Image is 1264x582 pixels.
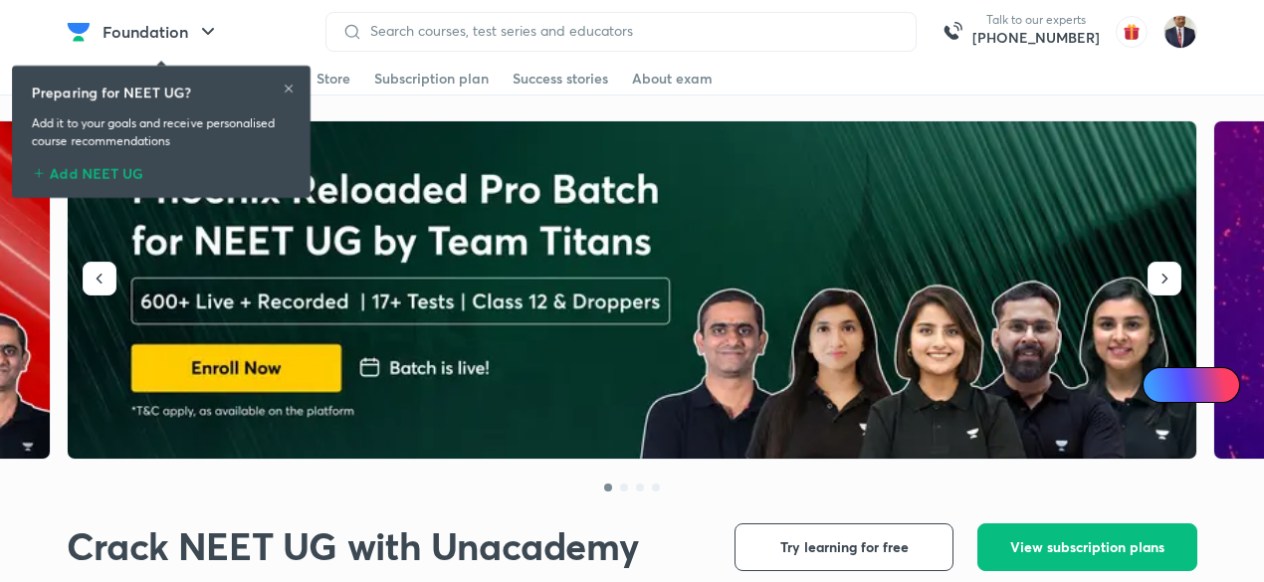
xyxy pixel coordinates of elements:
p: Talk to our experts [972,12,1100,28]
button: Try learning for free [735,523,953,571]
input: Search courses, test series and educators [362,23,900,39]
img: Company Logo [67,20,91,44]
a: Success stories [513,63,608,95]
a: [PHONE_NUMBER] [972,28,1100,48]
span: Ai Doubts [1175,377,1228,393]
h6: Preparing for NEET UG? [32,82,191,102]
a: Subscription plan [374,63,489,95]
img: Icon [1155,377,1170,393]
img: call-us [933,12,972,52]
a: Store [316,63,350,95]
span: Try learning for free [780,537,909,557]
span: View subscription plans [1010,537,1164,557]
p: Add it to your goals and receive personalised course recommendations [32,114,291,150]
button: View subscription plans [977,523,1197,571]
div: Subscription plan [374,69,489,89]
div: Success stories [513,69,608,89]
img: Ravindra Patil [1163,15,1197,49]
div: Add NEET UG [32,158,291,182]
img: avatar [1116,16,1148,48]
button: Foundation [91,12,232,52]
h1: Crack NEET UG with Unacademy [67,523,638,569]
div: About exam [632,69,713,89]
div: Store [316,69,350,89]
a: About exam [632,63,713,95]
a: Ai Doubts [1143,367,1240,403]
